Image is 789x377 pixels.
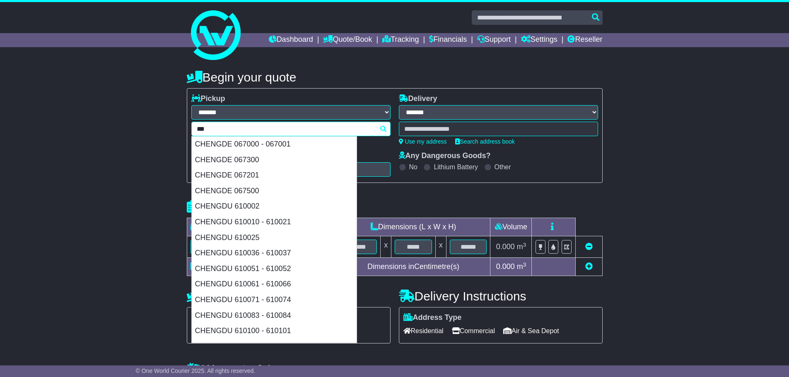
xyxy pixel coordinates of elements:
[523,242,526,248] sup: 3
[192,292,357,308] div: CHENGDU 610071 - 610074
[435,236,446,258] td: x
[399,289,603,303] h4: Delivery Instructions
[399,138,447,145] a: Use my address
[429,33,467,47] a: Financials
[496,243,515,251] span: 0.000
[452,324,495,337] span: Commercial
[399,94,437,103] label: Delivery
[409,163,417,171] label: No
[269,33,313,47] a: Dashboard
[399,151,491,161] label: Any Dangerous Goods?
[192,308,357,324] div: CHENGDU 610083 - 610084
[192,137,357,152] div: CHENGDE 067000 - 067001
[585,262,593,271] a: Add new item
[192,199,357,214] div: CHENGDU 610002
[567,33,602,47] a: Reseller
[192,183,357,199] div: CHENGDE 067500
[517,262,526,271] span: m
[136,367,256,374] span: © One World Courier 2025. All rights reserved.
[495,163,511,171] label: Other
[336,258,490,276] td: Dimensions in Centimetre(s)
[191,122,391,136] typeahead: Please provide city
[381,236,391,258] td: x
[503,324,559,337] span: Air & Sea Depot
[455,138,515,145] a: Search address book
[192,214,357,230] div: CHENGDU 610010 - 610021
[192,261,357,277] div: CHENGDU 610051 - 610052
[192,152,357,168] div: CHENGDE 067300
[523,262,526,268] sup: 3
[187,289,391,303] h4: Pickup Instructions
[192,276,357,292] div: CHENGDU 610061 - 610066
[434,163,478,171] label: Lithium Battery
[191,94,225,103] label: Pickup
[192,323,357,339] div: CHENGDU 610100 - 610101
[192,245,357,261] div: CHENGDU 610036 - 610037
[187,258,256,276] td: Total
[496,262,515,271] span: 0.000
[187,362,603,376] h4: Warranty & Insurance
[403,324,444,337] span: Residential
[192,339,357,355] div: CHENGDU 610105 - 610108
[382,33,419,47] a: Tracking
[187,200,291,214] h4: Package details |
[521,33,557,47] a: Settings
[403,313,462,322] label: Address Type
[323,33,372,47] a: Quote/Book
[192,230,357,246] div: CHENGDU 610025
[517,243,526,251] span: m
[477,33,511,47] a: Support
[187,218,256,236] td: Type
[336,218,490,236] td: Dimensions (L x W x H)
[192,168,357,183] div: CHENGDE 067201
[585,243,593,251] a: Remove this item
[187,70,603,84] h4: Begin your quote
[490,218,532,236] td: Volume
